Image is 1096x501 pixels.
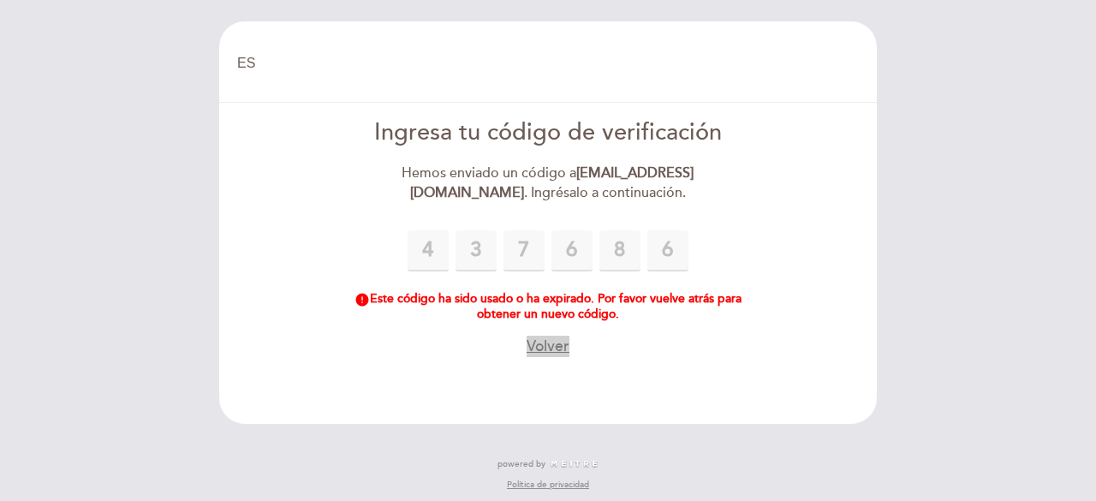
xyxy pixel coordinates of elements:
[647,230,688,271] input: 0
[354,292,370,307] i: error
[551,230,593,271] input: 0
[503,230,545,271] input: 0
[497,458,599,470] a: powered by
[550,460,599,468] img: MEITRE
[352,116,745,150] div: Ingresa tu código de verificación
[599,230,640,271] input: 0
[408,230,449,271] input: 0
[410,164,694,201] strong: [EMAIL_ADDRESS][DOMAIN_NAME]
[497,458,545,470] span: powered by
[456,230,497,271] input: 0
[352,292,745,322] div: Este código ha sido usado o ha expirado. Por favor vuelve atrás para obtener un nuevo código.
[352,164,745,203] div: Hemos enviado un código a . Ingrésalo a continuación.
[527,336,569,357] button: Volver
[507,479,589,491] a: Política de privacidad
